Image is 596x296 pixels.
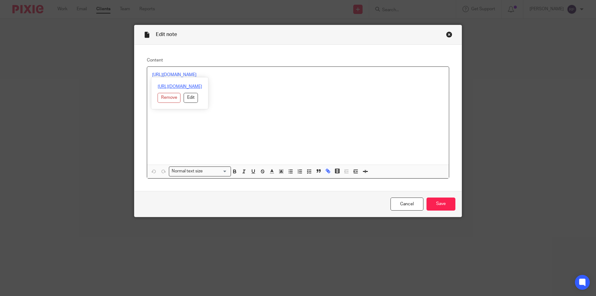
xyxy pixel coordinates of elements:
[156,32,177,37] span: Edit note
[169,166,231,176] div: Search for option
[147,57,449,63] label: Content
[170,168,204,175] span: Normal text size
[205,168,227,175] input: Search for option
[184,93,198,103] button: Edit
[152,78,444,84] p: Username: [PERSON_NAME]
[391,198,423,211] a: Cancel
[152,84,444,90] p: NealFord2020!
[427,198,455,211] input: Save
[158,93,181,103] button: Remove
[152,73,196,77] a: [URL][DOMAIN_NAME]
[446,31,452,38] div: Close this dialog window
[158,84,202,90] a: [URL][DOMAIN_NAME]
